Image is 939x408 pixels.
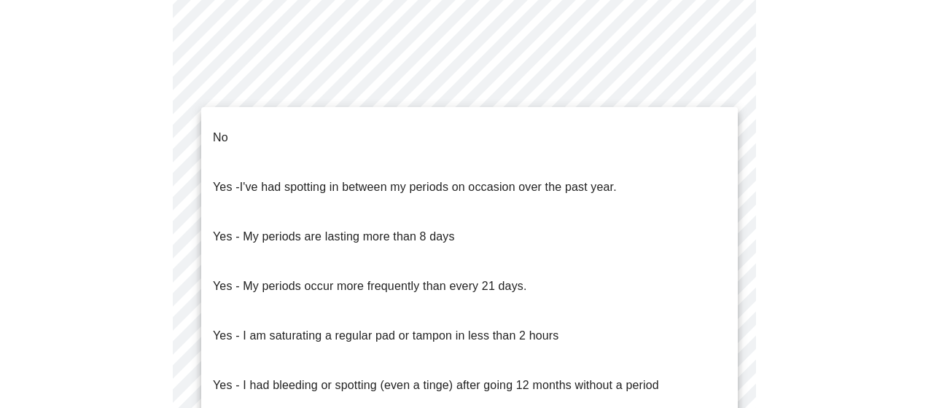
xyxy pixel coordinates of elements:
p: Yes - My periods occur more frequently than every 21 days. [213,278,527,295]
p: Yes - [213,178,617,196]
p: Yes - My periods are lasting more than 8 days [213,228,455,246]
p: No [213,129,228,146]
p: Yes - I am saturating a regular pad or tampon in less than 2 hours [213,327,558,345]
span: I've had spotting in between my periods on occasion over the past year. [240,181,617,193]
p: Yes - I had bleeding or spotting (even a tinge) after going 12 months without a period [213,377,659,394]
